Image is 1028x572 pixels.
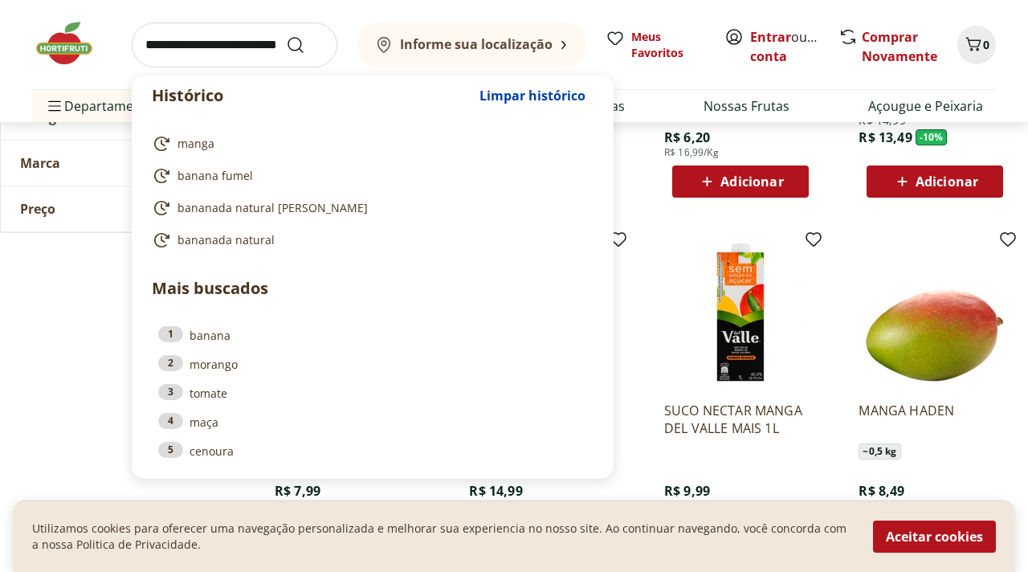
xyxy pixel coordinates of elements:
a: MANGA HADEN [859,402,1011,437]
input: search [132,22,337,67]
span: Categoria [20,109,82,125]
p: Mais buscados [152,276,594,300]
a: Meus Favoritos [606,29,705,61]
a: Açougue e Peixaria [868,96,983,116]
div: 5 [158,442,183,458]
a: 4maça [158,413,587,431]
a: Criar conta [750,28,838,65]
span: Meus Favoritos [631,29,705,61]
a: 3tomate [158,384,587,402]
span: Departamentos [45,87,161,125]
button: Adicionar [672,165,809,198]
span: R$ 6,20 [664,129,710,146]
span: bananada natural [PERSON_NAME] [177,200,368,216]
span: Adicionar [916,175,978,188]
a: 1banana [158,326,587,344]
span: R$ 16,99/Kg [859,500,913,513]
span: Limpar histórico [479,89,585,102]
span: banana fumel [177,168,253,184]
a: Comprar Novamente [862,28,937,65]
a: SUCO NECTAR MANGA DEL VALLE MAIS 1L [664,402,817,437]
button: Adicionar [867,165,1003,198]
span: Marca [20,155,60,171]
div: 4 [158,413,183,429]
span: R$ 14,99 [469,482,522,500]
a: bananada natural [152,231,587,250]
span: R$ 13,49 [859,129,912,146]
a: Nossas Frutas [704,96,789,116]
img: SUCO NECTAR MANGA DEL VALLE MAIS 1L [664,236,817,389]
button: Limpar histórico [471,76,594,115]
a: manga [152,134,587,153]
span: manga [177,136,214,152]
button: Submit Search [286,35,324,55]
span: - 10 % [916,129,948,145]
span: R$ 7,99 [275,482,320,500]
button: Marca [1,141,242,186]
a: 5cenoura [158,442,587,460]
img: MANGA HADEN [859,236,1011,389]
button: Informe sua localização [357,22,586,67]
span: R$ 9,99 [664,482,710,500]
button: Aceitar cookies [873,521,996,553]
p: Histórico [152,84,471,107]
div: 2 [158,355,183,371]
button: Preço [1,186,242,231]
b: Informe sua localização [400,35,553,53]
span: ~ 0,5 kg [859,443,900,460]
a: bananada natural [PERSON_NAME] [152,198,587,218]
span: R$ 8,49 [859,482,904,500]
a: 2morango [158,355,587,373]
span: bananada natural [177,232,275,248]
p: Utilizamos cookies para oferecer uma navegação personalizada e melhorar sua experiencia no nosso ... [32,521,854,553]
span: ou [750,27,822,66]
div: 1 [158,326,183,342]
div: 3 [158,384,183,400]
span: R$ 29,99/Kg [469,500,524,513]
span: Adicionar [720,175,783,188]
a: banana fumel [152,166,587,186]
button: Carrinho [957,26,996,64]
span: 0 [983,37,989,52]
span: Preço [20,201,55,217]
img: Hortifruti [32,19,112,67]
span: R$ 16,99/Kg [664,146,719,159]
button: Menu [45,87,64,125]
a: Entrar [750,28,791,46]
